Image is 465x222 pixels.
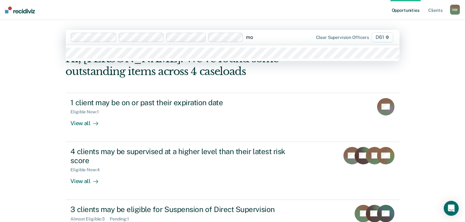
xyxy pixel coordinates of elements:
a: 4 clients may be supervised at a higher level than their latest risk scoreEligible Now:4View all [66,142,400,200]
img: Recidiviz [5,7,35,13]
div: Almost Eligible : 3 [71,216,110,222]
div: View all [71,172,106,185]
div: 1 client may be on or past their expiration date [71,98,290,107]
div: View all [71,115,106,127]
div: 4 clients may be supervised at a higher level than their latest risk score [71,147,290,165]
a: 1 client may be on or past their expiration dateEligible Now:1View all [66,93,400,142]
div: 3 clients may be eligible for Suspension of Direct Supervision [71,205,290,214]
div: Eligible Now : 1 [71,109,104,115]
div: N M [450,5,460,15]
button: NM [450,5,460,15]
div: Pending : 1 [110,216,134,222]
span: D61 [372,32,393,42]
div: Eligible Now : 4 [71,167,105,172]
div: Clear supervision officers [316,35,369,40]
div: Open Intercom Messenger [444,201,459,216]
div: Hi, [PERSON_NAME]. We’ve found some outstanding items across 4 caseloads [66,52,333,78]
